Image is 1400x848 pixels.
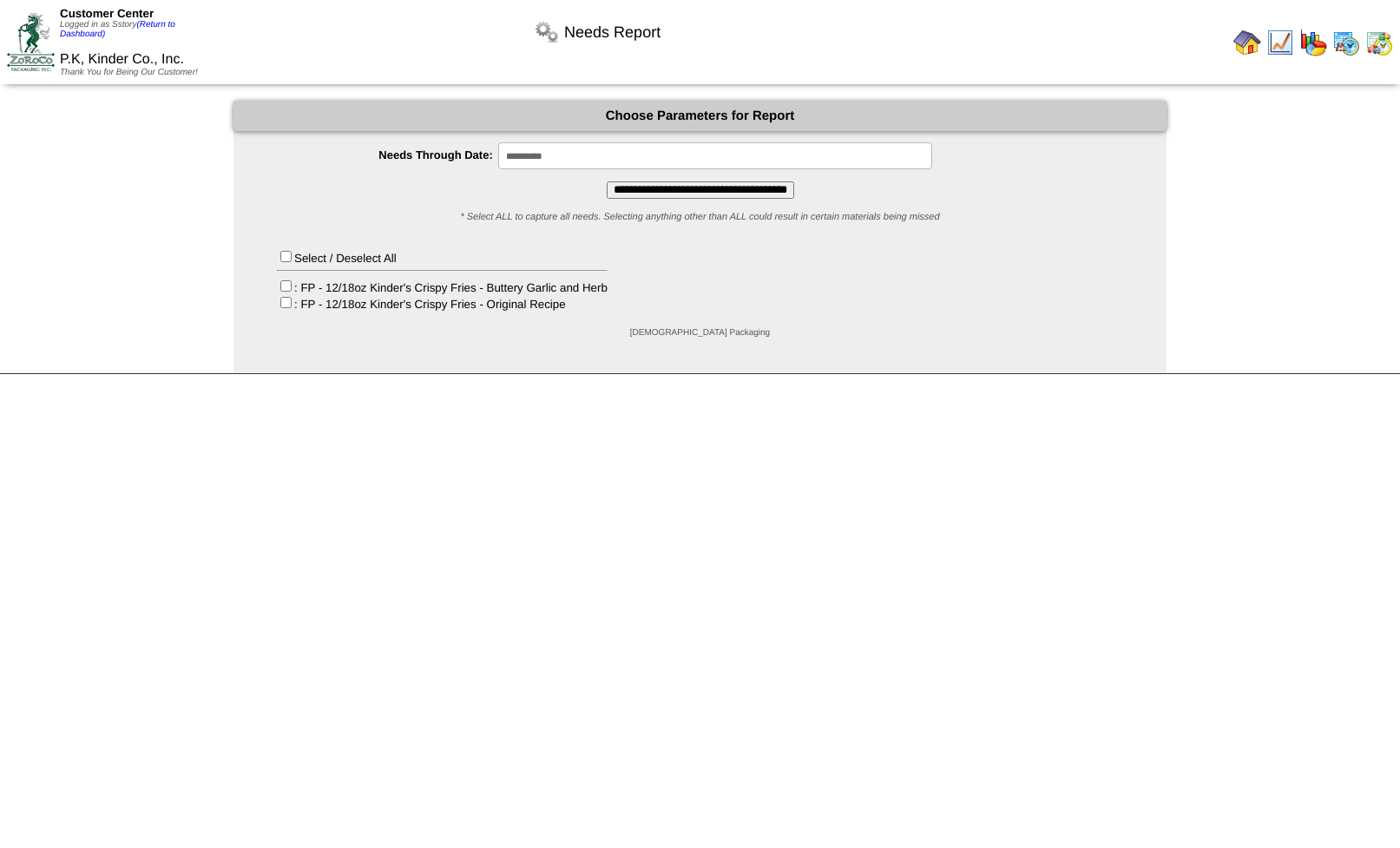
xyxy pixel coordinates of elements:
[1233,29,1261,56] img: home.gif
[60,20,175,39] span: Logged in as Sstory
[1266,29,1294,56] img: line_graph.gif
[268,148,498,161] label: Needs Through Date:
[60,52,184,67] span: P.K, Kinder Co., Inc.
[233,101,1167,131] div: Choose Parameters for Report
[1332,29,1360,56] img: calendarprod.gif
[60,20,175,39] a: (Return to Dashboard)
[7,13,55,71] img: ZoRoCo_Logo(Green%26Foil)%20jpg.webp
[60,7,154,20] span: Customer Center
[630,328,770,338] span: [DEMOGRAPHIC_DATA] Packaging
[233,212,1167,222] div: * Select ALL to capture all needs. Selecting anything other than ALL could result in certain mate...
[1365,29,1393,56] img: calendarinout.gif
[564,23,661,42] span: Needs Report
[533,18,561,46] img: workflow.png
[1299,29,1327,56] img: graph.gif
[60,68,198,77] span: Thank You for Being Our Customer!
[277,248,608,311] div: Select / Deselect All : FP - 12/18oz Kinder's Crispy Fries - Buttery Garlic and Herb : FP - 12/18...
